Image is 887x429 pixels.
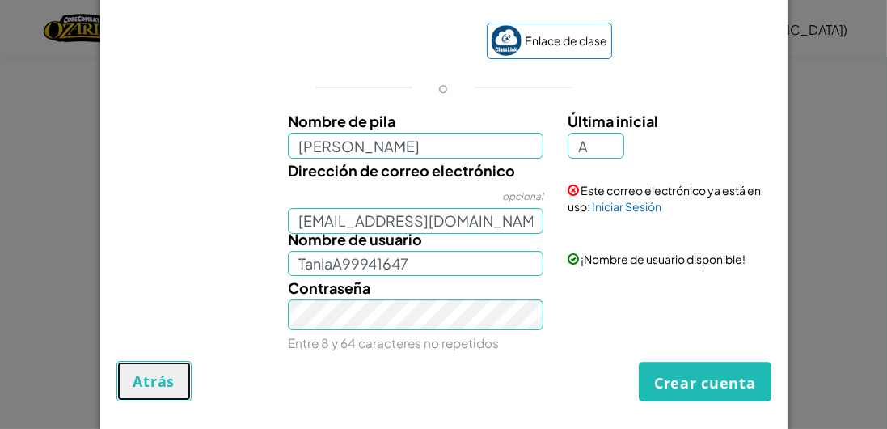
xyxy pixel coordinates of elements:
[116,361,192,401] button: Atrás
[288,278,370,297] font: Contraseña
[502,190,543,202] font: opcional
[639,362,771,401] button: Crear cuenta
[133,372,175,391] font: Atrás
[288,230,422,248] font: Nombre de usuario
[581,252,746,266] font: ¡Nombre de usuario disponible!
[438,78,448,96] font: o
[491,25,522,56] img: classlink-logo-small.png
[288,161,515,180] font: Dirección de correo electrónico
[568,183,761,214] font: Este correo electrónico ya está en uso:
[592,199,661,214] font: Iniciar Sesión
[526,33,608,48] font: Enlace de clase
[288,112,395,130] font: Nombre de pila
[654,373,756,393] font: Crear cuenta
[268,24,479,60] iframe: Botón de acceso con Google
[288,335,499,350] font: Entre 8 y 64 caracteres no repetidos
[568,112,658,130] font: Última inicial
